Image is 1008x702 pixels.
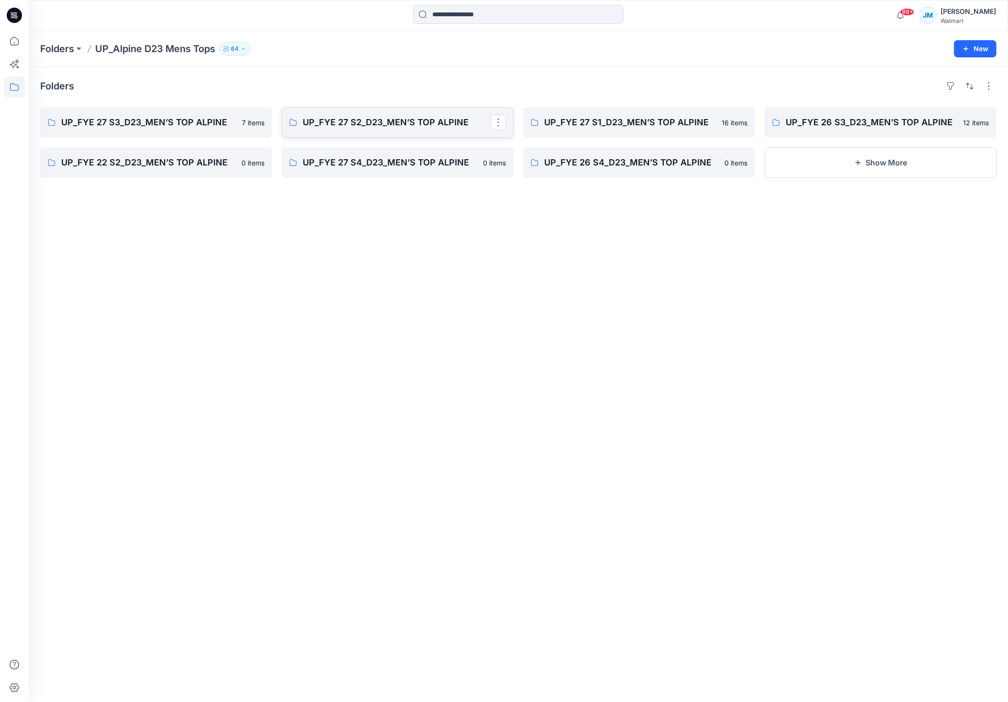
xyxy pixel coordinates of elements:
[40,107,272,138] a: UP_FYE 27 S3_D23_MEN’S TOP ALPINE7 items
[40,42,74,55] a: Folders
[523,147,755,178] a: UP_FYE 26 S4_D23_MEN’S TOP ALPINE0 items
[40,147,272,178] a: UP_FYE 22 S2_D23_MEN’S TOP ALPINE0 items
[722,118,747,128] p: 16 items
[900,8,914,16] span: 99+
[61,116,236,129] p: UP_FYE 27 S3_D23_MEN’S TOP ALPINE
[941,6,996,17] div: [PERSON_NAME]
[786,116,957,129] p: UP_FYE 26 S3_D23_MEN’S TOP ALPINE
[241,158,264,168] p: 0 items
[765,147,997,178] button: Show More
[963,118,989,128] p: 12 items
[483,158,506,168] p: 0 items
[282,147,514,178] a: UP_FYE 27 S4_D23_MEN’S TOP ALPINE0 items
[920,7,937,24] div: JM
[61,156,236,169] p: UP_FYE 22 S2_D23_MEN’S TOP ALPINE
[523,107,755,138] a: UP_FYE 27 S1_D23_MEN’S TOP ALPINE16 items
[219,42,251,55] button: 64
[544,156,719,169] p: UP_FYE 26 S4_D23_MEN’S TOP ALPINE
[765,107,997,138] a: UP_FYE 26 S3_D23_MEN’S TOP ALPINE12 items
[282,107,514,138] a: UP_FYE 27 S2_D23_MEN’S TOP ALPINE
[724,158,747,168] p: 0 items
[242,118,264,128] p: 7 items
[303,116,491,129] p: UP_FYE 27 S2_D23_MEN’S TOP ALPINE
[303,156,477,169] p: UP_FYE 27 S4_D23_MEN’S TOP ALPINE
[544,116,716,129] p: UP_FYE 27 S1_D23_MEN’S TOP ALPINE
[954,40,997,57] button: New
[95,42,215,55] p: UP_Alpine D23 Mens Tops
[941,17,996,24] div: Walmart
[40,80,74,92] h4: Folders
[231,44,239,54] p: 64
